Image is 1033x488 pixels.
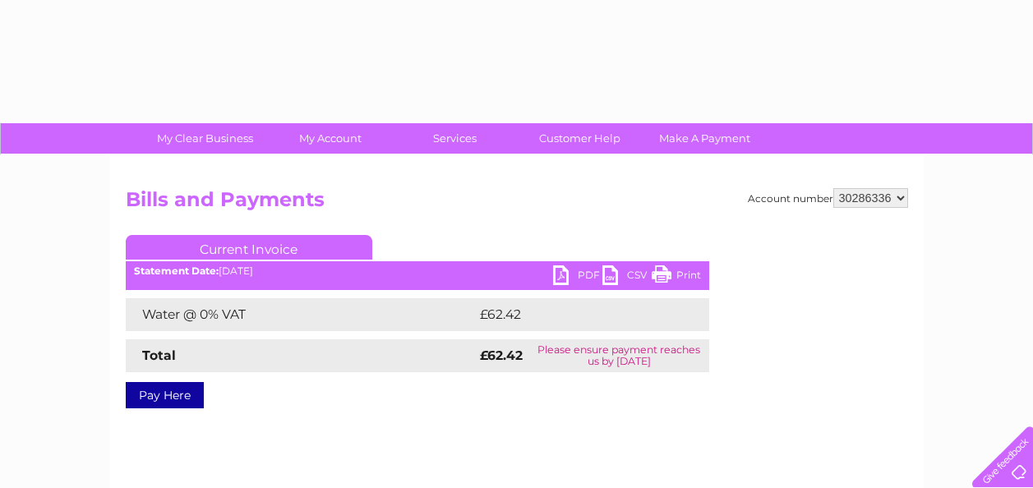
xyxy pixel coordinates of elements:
td: Please ensure payment reaches us by [DATE] [529,339,709,372]
a: Customer Help [512,123,648,154]
a: PDF [553,265,602,289]
a: CSV [602,265,652,289]
strong: £62.42 [480,348,523,363]
td: Water @ 0% VAT [126,298,476,331]
a: Make A Payment [637,123,772,154]
a: My Clear Business [137,123,273,154]
td: £62.42 [476,298,676,331]
a: Current Invoice [126,235,372,260]
b: Statement Date: [134,265,219,277]
strong: Total [142,348,176,363]
a: My Account [262,123,398,154]
div: [DATE] [126,265,709,277]
a: Pay Here [126,382,204,408]
a: Services [387,123,523,154]
h2: Bills and Payments [126,188,908,219]
a: Print [652,265,701,289]
div: Account number [748,188,908,208]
